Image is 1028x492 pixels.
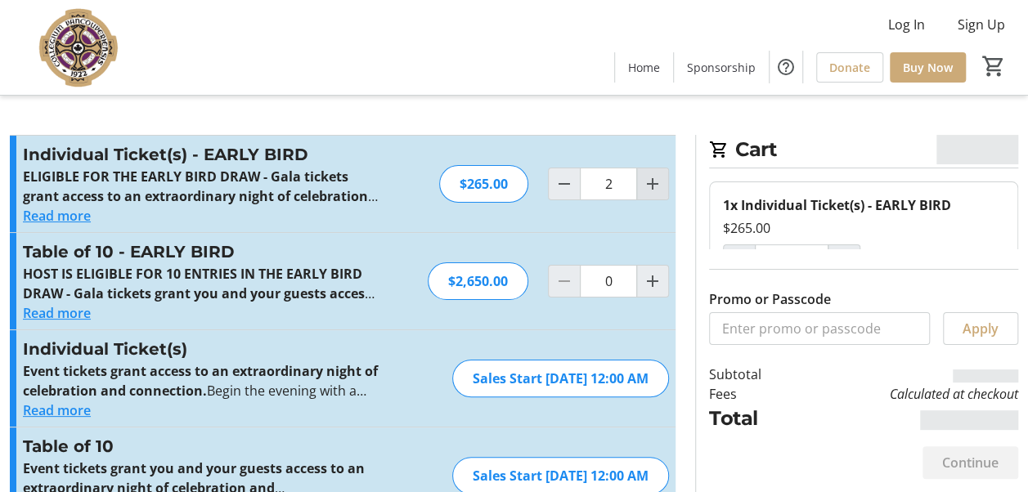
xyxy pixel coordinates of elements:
button: Increment by one [637,266,668,297]
button: Decrement by one [549,168,580,199]
span: Donate [829,59,870,76]
strong: Event tickets grant access to an extraordinary night of celebration and connection. [23,362,378,400]
span: Apply [963,319,999,338]
button: Increment by one [637,168,668,199]
td: Fees [709,384,798,404]
span: CA$0.00 [936,135,1019,164]
button: Remove [893,244,1004,277]
button: Decrement by one [724,245,755,276]
p: Begin the evening with a welcome reception and signature cocktail, followed by an exquisite dinne... [23,264,380,303]
h3: Individual Ticket(s) [23,337,380,361]
span: Buy Now [903,59,953,76]
td: Subtotal [709,365,798,384]
button: Apply [943,312,1018,345]
input: Individual Ticket(s) - EARLY BIRD Quantity [580,168,637,200]
span: Sign Up [958,15,1005,34]
span: Sponsorship [687,59,756,76]
input: Individual Ticket(s) - EARLY BIRD Quantity [755,244,828,277]
div: $2,650.00 [428,262,528,300]
button: Help [770,51,802,83]
h3: Individual Ticket(s) - EARLY BIRD [23,142,380,167]
span: Home [628,59,660,76]
h3: Table of 10 [23,434,380,458]
input: Table of 10 - EARLY BIRD Quantity [580,265,637,297]
button: Read more [23,400,91,420]
img: VC Parent Association's Logo [10,7,155,88]
a: Sponsorship [674,52,769,83]
a: Donate [816,52,883,83]
button: Increment by one [828,245,860,276]
button: Read more [23,206,91,226]
h2: Cart [709,135,1018,168]
button: Read more [23,303,91,323]
button: Cart [979,51,1008,81]
p: Begin the evening with a welcome reception and signature cocktail, followed by an exquisite dinne... [23,361,380,400]
span: Log In [888,15,925,34]
strong: ELIGIBLE FOR THE EARLY BIRD DRAW - Gala tickets grant access to an extraordinary night of celebra... [23,168,378,225]
div: 1x Individual Ticket(s) - EARLY BIRD [723,195,1004,215]
p: Begin the evening with a welcome reception and signature cocktail, followed by an exquisite dinne... [23,167,380,206]
div: Sales Start [DATE] 12:00 AM [452,360,669,397]
button: Log In [875,11,938,38]
td: Total [709,404,798,433]
a: Buy Now [890,52,966,83]
button: Sign Up [945,11,1018,38]
div: $265.00 [723,218,1004,238]
label: Promo or Passcode [709,289,831,309]
div: $265.00 [439,165,528,203]
td: Calculated at checkout [798,384,1018,404]
strong: HOST IS ELIGIBLE FOR 10 ENTRIES IN THE EARLY BIRD DRAW - Gala tickets grant you and your guests a... [23,265,375,342]
h3: Table of 10 - EARLY BIRD [23,239,380,264]
input: Enter promo or passcode [709,312,930,345]
a: Home [615,52,673,83]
